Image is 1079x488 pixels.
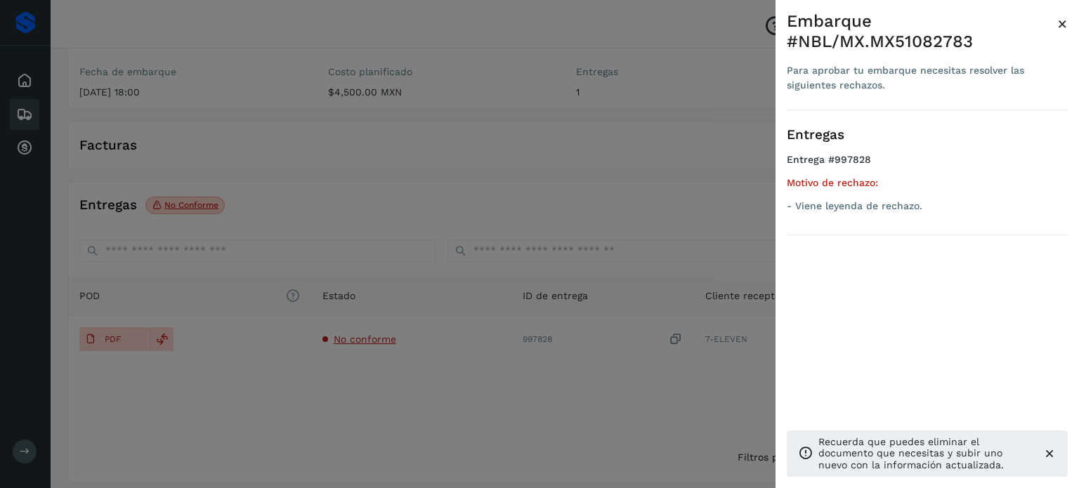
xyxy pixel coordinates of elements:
p: Recuerda que puedes eliminar el documento que necesitas y subir uno nuevo con la información actu... [818,436,1031,471]
div: Para aprobar tu embarque necesitas resolver las siguientes rechazos. [787,63,1057,93]
p: - Viene leyenda de rechazo. [787,200,1068,212]
button: Close [1057,11,1068,37]
span: × [1057,14,1068,34]
div: Embarque #NBL/MX.MX51082783 [787,11,1057,52]
h4: Entrega #997828 [787,154,1068,177]
h5: Motivo de rechazo: [787,177,1068,189]
h3: Entregas [787,127,1068,143]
